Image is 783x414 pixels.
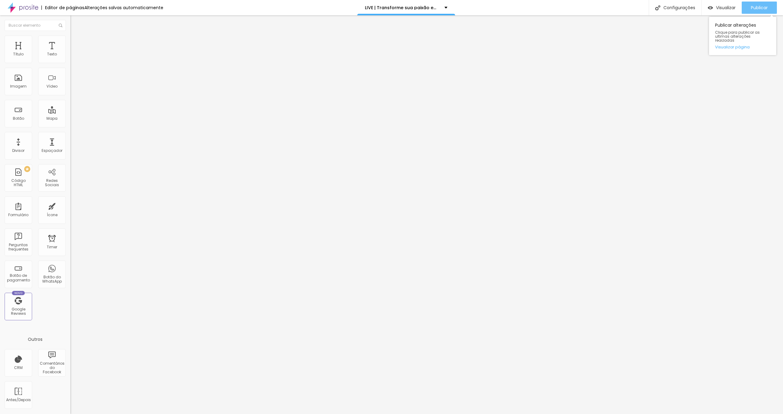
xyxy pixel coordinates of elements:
div: Vídeo [46,84,58,88]
span: Clique para publicar as ultimas alterações reaizadas [715,30,770,43]
div: Editor de páginas [41,6,84,10]
div: Imagem [10,84,27,88]
div: Redes Sociais [40,179,64,187]
div: Alterações salvas automaticamente [84,6,163,10]
div: Botão do WhatsApp [40,275,64,284]
div: Novo [12,291,25,295]
div: Código HTML [6,179,30,187]
div: Timer [47,245,57,249]
img: view-1.svg [708,5,713,10]
a: Visualizar página [715,45,770,49]
div: Formulário [8,213,28,217]
div: Mapa [46,116,58,121]
div: Google Reviews [6,307,30,316]
button: Publicar [742,2,777,14]
div: Divisor [12,149,24,153]
input: Buscar elemento [5,20,66,31]
div: Texto [47,52,57,56]
span: Visualizar [716,5,736,10]
p: LIVE | Transforme sua paixão em lucro [365,6,440,10]
div: Ícone [47,213,58,217]
img: Icone [655,5,660,10]
div: Antes/Depois [6,398,30,402]
button: Visualizar [702,2,742,14]
div: Comentários do Facebook [40,361,64,374]
div: Perguntas frequentes [6,243,30,252]
span: Publicar [751,5,768,10]
div: Botão [13,116,24,121]
div: Publicar alterações [709,17,776,55]
div: CRM [14,366,23,370]
div: Botão de pagamento [6,273,30,282]
div: Título [13,52,24,56]
div: Espaçador [42,149,62,153]
img: Icone [59,24,62,27]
